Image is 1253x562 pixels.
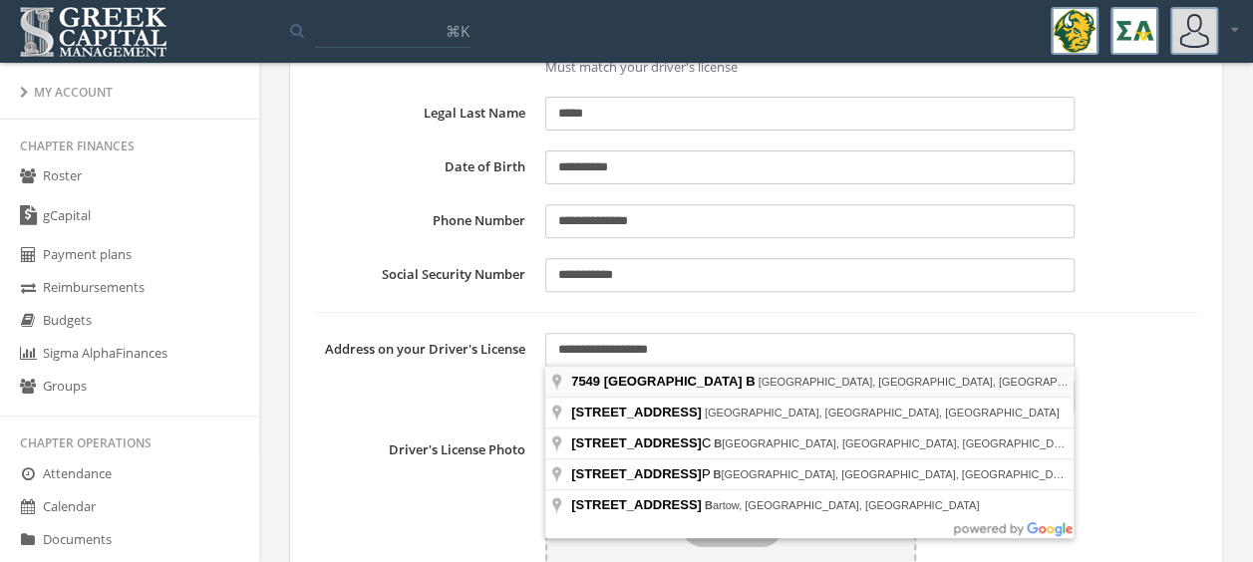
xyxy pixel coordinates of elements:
[758,376,1112,388] span: [GEOGRAPHIC_DATA], [GEOGRAPHIC_DATA], [GEOGRAPHIC_DATA]
[571,435,702,450] span: [STREET_ADDRESS]
[714,437,722,449] span: B
[571,497,702,512] span: [STREET_ADDRESS]
[571,466,713,481] span: P
[571,435,714,450] span: C
[705,499,979,511] span: artow, [GEOGRAPHIC_DATA], [GEOGRAPHIC_DATA]
[545,58,1075,77] div: Must match your driver's license
[571,466,702,481] span: [STREET_ADDRESS]
[446,21,470,41] span: ⌘K
[315,333,535,414] label: Address on your Driver's License
[315,150,535,184] label: Date of Birth
[315,204,535,238] label: Phone Number
[705,407,1060,419] span: [GEOGRAPHIC_DATA], [GEOGRAPHIC_DATA], [GEOGRAPHIC_DATA]
[20,84,239,101] div: My Account
[714,437,1077,449] span: [GEOGRAPHIC_DATA], [GEOGRAPHIC_DATA], [GEOGRAPHIC_DATA]
[705,499,713,511] span: B
[713,468,721,480] span: B
[713,468,1076,480] span: [GEOGRAPHIC_DATA], [GEOGRAPHIC_DATA], [GEOGRAPHIC_DATA]
[604,374,756,389] span: [GEOGRAPHIC_DATA] B
[571,374,600,389] span: 7549
[315,97,535,131] label: Legal Last Name
[571,405,702,420] span: [STREET_ADDRESS]
[315,258,535,292] label: Social Security Number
